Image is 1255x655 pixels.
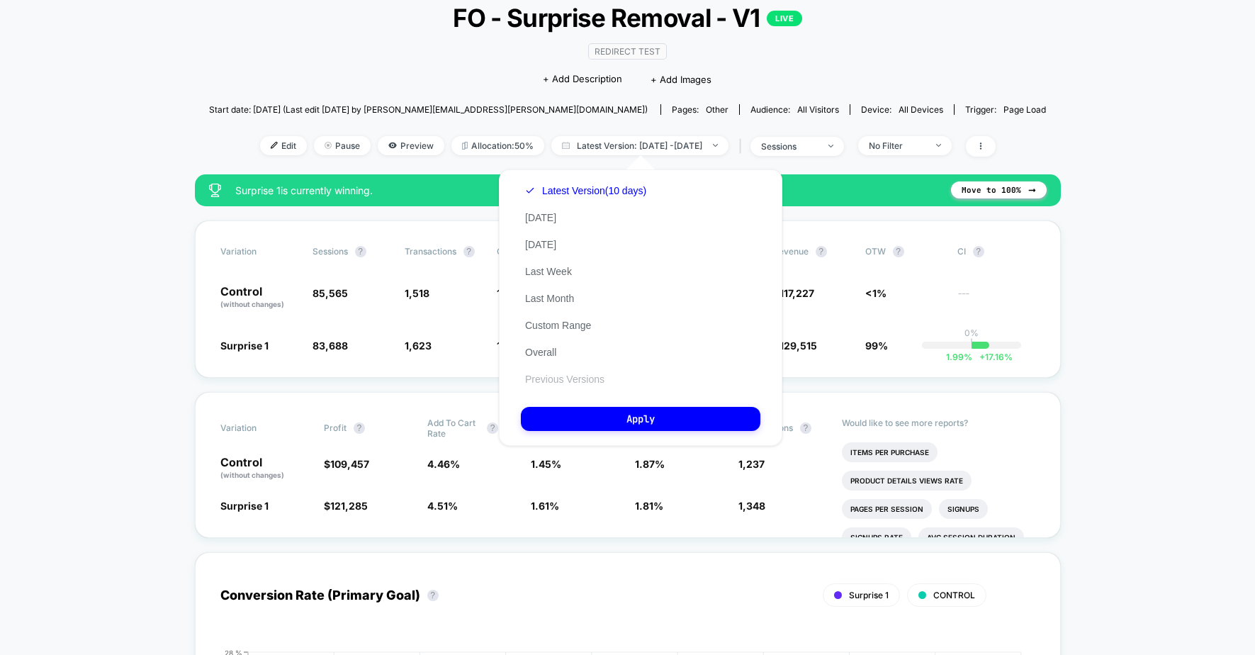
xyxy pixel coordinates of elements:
[209,104,648,115] span: Start date: [DATE] (Last edit [DATE] by [PERSON_NAME][EMAIL_ADDRESS][PERSON_NAME][DOMAIN_NAME])
[521,184,651,197] button: Latest Version(10 days)
[672,104,728,115] div: Pages:
[324,500,368,512] span: $
[842,471,972,491] li: Product Details Views Rate
[313,340,348,352] span: 83,688
[773,340,817,352] span: $
[713,144,718,147] img: end
[893,246,904,257] button: ?
[330,458,369,470] span: 109,457
[957,246,1035,257] span: CI
[324,458,369,470] span: $
[933,590,975,600] span: CONTROL
[463,246,475,257] button: ?
[251,3,1003,33] span: FO - Surprise Removal - V1
[354,422,365,434] button: ?
[869,140,925,151] div: No Filter
[324,422,347,433] span: Profit
[816,246,827,257] button: ?
[588,43,667,60] span: Redirect Test
[451,136,544,155] span: Allocation: 50%
[427,418,480,439] span: Add To Cart Rate
[521,346,561,359] button: Overall
[797,104,839,115] span: All Visitors
[314,136,371,155] span: Pause
[378,136,444,155] span: Preview
[951,181,1047,198] button: Move to 100%
[220,471,284,479] span: (without changes)
[405,287,429,299] span: 1,518
[736,136,750,157] span: |
[313,246,348,257] span: Sessions
[773,287,814,299] span: $
[220,300,284,308] span: (without changes)
[521,407,760,431] button: Apply
[964,327,979,338] p: 0%
[427,590,439,601] button: ?
[325,142,332,149] img: end
[521,265,576,278] button: Last Week
[1003,104,1046,115] span: Page Load
[405,340,432,352] span: 1,623
[828,145,833,147] img: end
[551,136,728,155] span: Latest Version: [DATE] - [DATE]
[635,458,665,470] span: 1.87 %
[209,184,221,197] img: success_star
[220,457,310,481] p: Control
[220,500,269,512] span: Surprise 1
[543,72,622,86] span: + Add Description
[531,500,559,512] span: 1.61 %
[562,142,570,149] img: calendar
[842,527,911,547] li: Signups Rate
[946,352,972,362] span: 1.99 %
[936,144,941,147] img: end
[531,458,561,470] span: 1.45 %
[635,500,663,512] span: 1.81 %
[849,590,889,600] span: Surprise 1
[427,500,458,512] span: 4.51 %
[800,422,811,434] button: ?
[521,238,561,251] button: [DATE]
[405,246,456,257] span: Transactions
[330,500,368,512] span: 121,285
[651,74,711,85] span: + Add Images
[957,289,1035,310] span: ---
[899,104,943,115] span: all devices
[220,418,298,439] span: Variation
[865,340,888,352] span: 99%
[521,319,595,332] button: Custom Range
[970,338,973,349] p: |
[965,104,1046,115] div: Trigger:
[260,136,307,155] span: Edit
[865,246,943,257] span: OTW
[313,287,348,299] span: 85,565
[780,287,814,299] span: 117,227
[973,246,984,257] button: ?
[521,292,578,305] button: Last Month
[738,458,765,470] span: 1,237
[521,211,561,224] button: [DATE]
[842,442,938,462] li: Items Per Purchase
[850,104,954,115] span: Device:
[220,246,298,257] span: Variation
[427,458,460,470] span: 4.46 %
[235,184,937,196] span: Surprise 1 is currently winning.
[706,104,728,115] span: other
[865,287,887,299] span: <1%
[972,352,1013,362] span: 17.16 %
[355,246,366,257] button: ?
[918,527,1024,547] li: Avg Session Duration
[979,352,985,362] span: +
[842,418,1035,428] p: Would like to see more reports?
[271,142,278,149] img: edit
[842,499,932,519] li: Pages Per Session
[767,11,802,26] p: LIVE
[780,340,817,352] span: 129,515
[521,373,609,386] button: Previous Versions
[939,499,988,519] li: Signups
[462,142,468,150] img: rebalance
[220,286,298,310] p: Control
[220,340,269,352] span: Surprise 1
[750,104,839,115] div: Audience:
[761,141,818,152] div: sessions
[738,500,765,512] span: 1,348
